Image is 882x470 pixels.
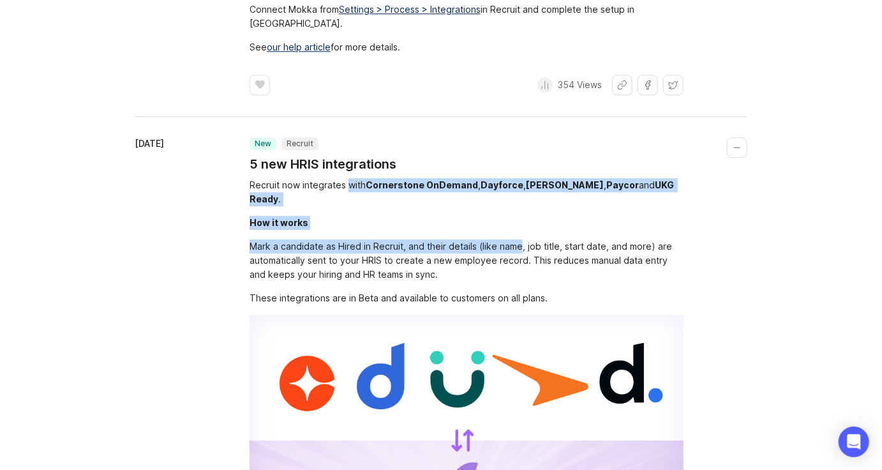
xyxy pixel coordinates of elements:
a: our help article [267,42,331,52]
div: Connect Mokka from in Recruit and complete the setup in [GEOGRAPHIC_DATA]. [250,3,684,31]
div: Dayforce [481,179,523,190]
button: Share on X [663,75,684,95]
div: These integrations are in Beta and available to customers on all plans. [250,291,684,305]
button: Share on Facebook [638,75,658,95]
p: new [255,139,271,149]
div: How it works [250,217,308,228]
a: 5 new HRIS integrations [250,155,396,173]
button: Collapse changelog entry [727,137,747,158]
p: 354 Views [558,79,602,91]
div: See for more details. [250,40,684,54]
p: Recruit [287,139,313,149]
div: Mark a candidate as Hired in Recruit, and their details (like name, job title, start date, and mo... [250,239,684,282]
button: Share link [612,75,632,95]
div: UKG Ready [250,179,676,204]
div: [PERSON_NAME] [526,179,604,190]
div: Paycor [606,179,639,190]
div: Cornerstone OnDemand [366,179,478,190]
div: Recruit now integrates with , , , and . [250,178,684,206]
div: Open Intercom Messenger [839,427,869,457]
a: Settings > Process > Integrations [339,4,481,15]
time: [DATE] [135,138,164,149]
